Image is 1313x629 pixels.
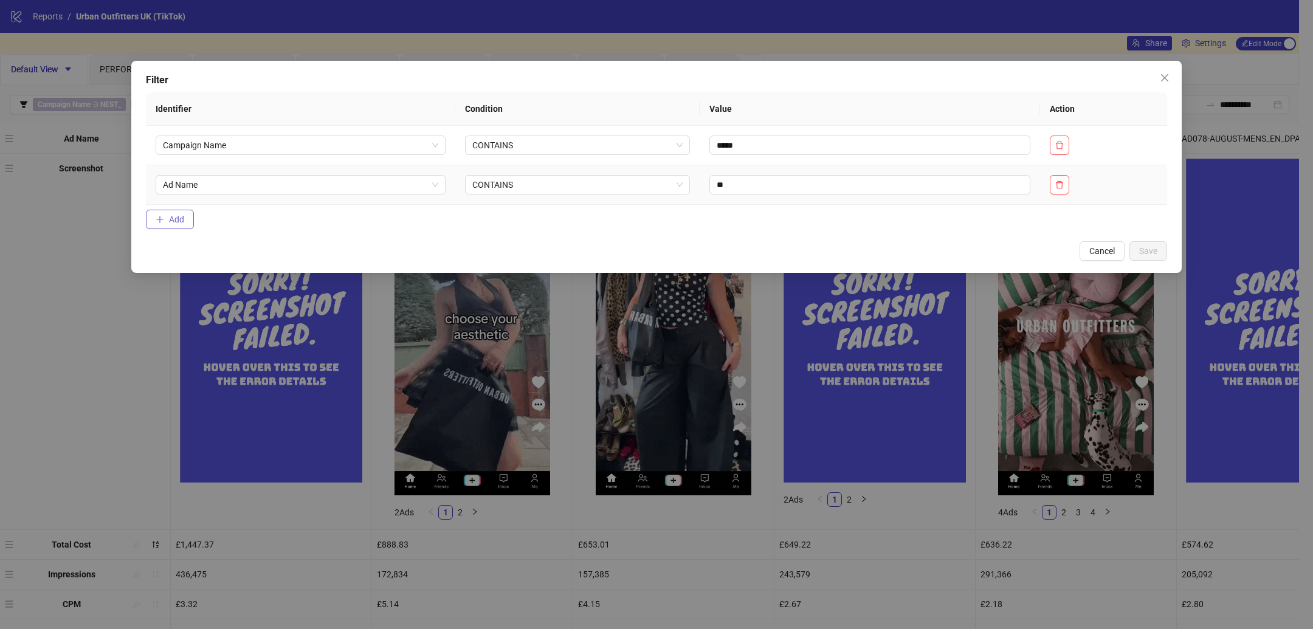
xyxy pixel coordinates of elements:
span: close [1160,73,1170,83]
span: delete [1055,141,1064,150]
button: Cancel [1080,241,1125,261]
th: Action [1040,92,1167,126]
span: Add [169,215,184,224]
span: plus [156,215,164,224]
th: Identifier [146,92,455,126]
button: Save [1129,241,1167,261]
span: delete [1055,180,1064,189]
button: Close [1155,68,1174,88]
span: Cancel [1089,246,1115,256]
div: Filter [146,73,1167,88]
span: Ad Name [163,176,438,194]
th: Value [700,92,1040,126]
span: CONTAINS [472,176,683,194]
th: Condition [455,92,700,126]
span: Campaign Name [163,136,438,154]
button: Add [146,210,194,229]
span: CONTAINS [472,136,683,154]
